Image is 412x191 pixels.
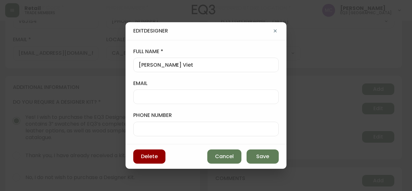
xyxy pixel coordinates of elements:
[133,48,279,55] label: full name
[256,153,269,160] span: Save
[207,149,241,164] button: Cancel
[141,153,158,160] span: Delete
[215,153,234,160] span: Cancel
[133,27,168,34] h4: Edit Designer
[133,112,279,119] label: phone number
[133,149,165,164] button: Delete
[247,149,279,164] button: Save
[133,80,279,87] label: email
